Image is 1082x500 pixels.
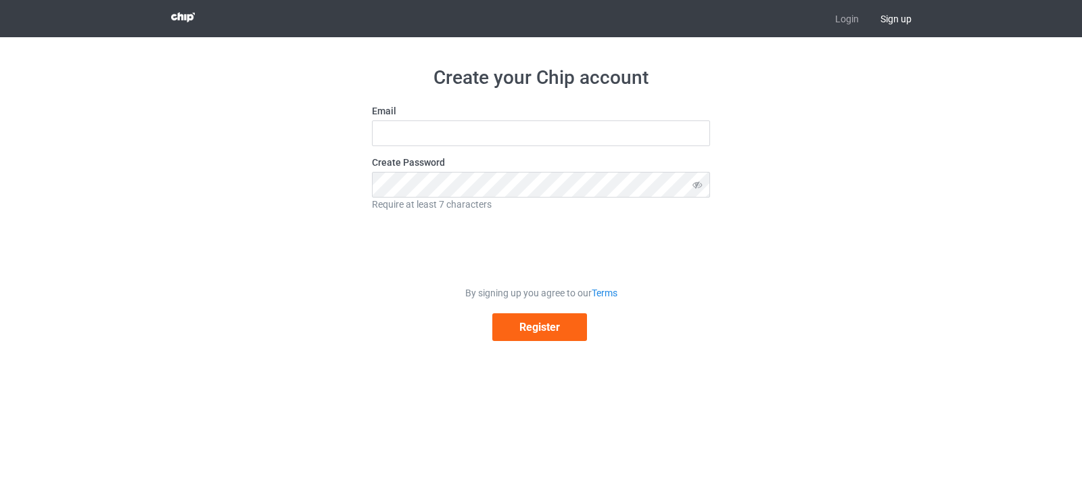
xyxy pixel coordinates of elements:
div: Require at least 7 characters [372,198,710,211]
a: Terms [592,288,617,298]
img: 3d383065fc803cdd16c62507c020ddf8.png [171,12,195,22]
button: Register [492,313,587,341]
h1: Create your Chip account [372,66,710,90]
div: By signing up you agree to our [372,286,710,300]
iframe: reCAPTCHA [438,221,644,273]
label: Email [372,104,710,118]
label: Create Password [372,156,710,169]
